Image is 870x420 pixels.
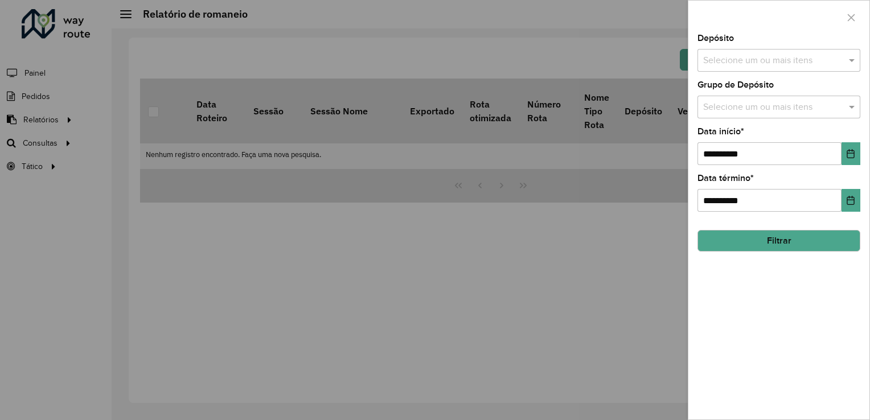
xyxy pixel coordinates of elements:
[697,230,860,252] button: Filtrar
[697,31,734,45] label: Depósito
[842,189,860,212] button: Choose Date
[842,142,860,165] button: Choose Date
[697,78,774,92] label: Grupo de Depósito
[697,125,744,138] label: Data início
[697,171,754,185] label: Data término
